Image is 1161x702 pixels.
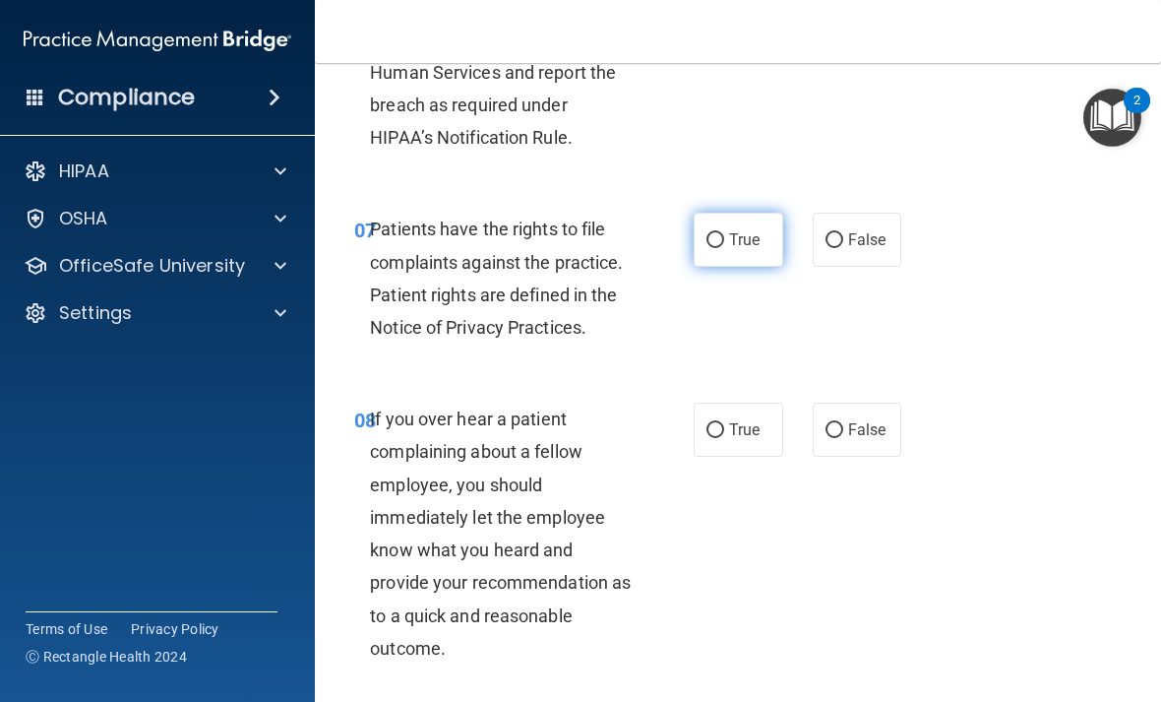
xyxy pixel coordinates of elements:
[848,230,886,249] span: False
[370,409,631,659] span: If you over hear a patient complaining about a fellow employee, you should immediately let the em...
[59,254,245,278] p: OfficeSafe University
[26,647,187,667] span: Ⓒ Rectangle Health 2024
[26,619,107,639] a: Terms of Use
[24,160,286,183] a: HIPAA
[1133,100,1140,126] div: 2
[729,420,760,439] span: True
[729,230,760,249] span: True
[59,160,109,183] p: HIPAA
[706,233,724,248] input: True
[24,21,291,60] img: PMB logo
[59,207,108,230] p: OSHA
[370,219,623,338] span: Patients have the rights to file complaints against the practice. Patient rights are defined in t...
[58,84,195,111] h4: Compliance
[706,423,724,438] input: True
[131,619,219,639] a: Privacy Policy
[354,219,376,242] span: 07
[24,254,286,278] a: OfficeSafe University
[59,301,132,325] p: Settings
[825,233,843,248] input: False
[1083,89,1141,147] button: Open Resource Center, 2 new notifications
[354,409,376,432] span: 08
[24,207,286,230] a: OSHA
[825,423,843,438] input: False
[24,301,286,325] a: Settings
[848,420,886,439] span: False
